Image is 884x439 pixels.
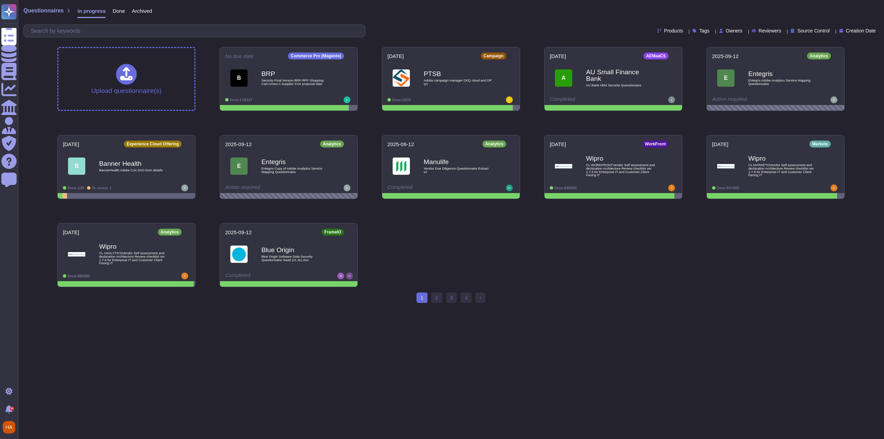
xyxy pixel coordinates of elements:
[225,54,253,59] span: No due date
[320,141,344,147] div: Analytics
[63,230,79,235] span: [DATE]
[344,96,350,103] img: user
[726,28,742,33] span: Owners
[506,184,513,191] img: user
[181,184,188,191] img: user
[181,273,188,279] img: user
[846,28,876,33] span: Creation Date
[68,246,85,263] img: Logo
[712,96,797,103] div: Action required
[712,54,739,59] span: 2025-09-12
[446,293,457,303] a: 3
[586,69,655,82] b: AU Small Finance Bank
[748,79,817,85] span: Entegris Adobe Analytics Service Mapping Questionnaire
[387,142,414,147] span: 2025-09-12
[10,407,14,411] div: 9+
[482,141,506,147] div: Analytics
[230,158,248,175] div: E
[717,158,734,175] img: Logo
[77,8,106,13] span: In progress
[3,421,15,433] img: user
[424,167,493,173] span: Vendor Due Diligence Questionnaire Extract v2
[387,184,472,191] div: Completed
[92,186,112,190] span: To review: 1
[261,159,330,165] b: Entegris
[748,70,817,77] b: Entegris
[68,158,85,175] div: B
[807,53,831,59] div: Analytics
[506,96,513,103] img: user
[99,169,168,172] span: BannerHealth Adobe CJA SSO form details
[717,69,734,87] div: E
[717,186,739,190] span: Done: 847/895
[830,96,837,103] img: user
[225,142,252,147] span: 2025-09-12
[392,98,411,102] span: Done: 19/20
[809,141,831,147] div: Marketo
[393,69,410,87] img: Logo
[550,96,634,103] div: Completed
[712,142,728,147] span: [DATE]
[699,28,710,33] span: Tags
[1,420,20,435] button: user
[431,293,442,303] a: 2
[586,155,655,162] b: Wipro
[321,229,344,236] div: FrameIO
[113,8,125,13] span: Done
[586,163,655,176] span: CL WORKFRONTVendor Self assessment and declaration Architecture Review checklist ver 1.7.9 for En...
[288,53,344,59] div: Commerce Pro (Magento)
[27,25,365,37] input: Search by keywords
[550,54,566,59] span: [DATE]
[99,160,168,167] b: Banner Health
[132,8,152,13] span: Archived
[99,251,168,265] span: CL ANALYTICSVendor Self assessment and declaration Architecture Review checklist ver 1.7.9 for En...
[555,69,572,87] div: A
[424,79,493,85] span: Adobe campaign manager DDQ cloud and DP q's
[797,28,829,33] span: Source Control
[424,70,493,77] b: PTSB
[230,69,248,87] div: B
[63,142,79,147] span: [DATE]
[748,163,817,176] span: CL MARKETOVendor Self assessment and declaration Architecture Review checklist ver 1.7.9 for Ente...
[393,158,410,175] img: Logo
[225,273,310,279] div: Completed
[337,273,344,279] img: user
[643,53,669,59] div: AEMaaCS
[230,246,248,263] img: Logo
[230,98,252,102] span: Done: 119/127
[158,229,182,236] div: Analytics
[461,293,472,303] a: 4
[642,141,669,147] div: WorkFront
[344,184,350,191] img: user
[555,186,577,190] span: Done: 845/895
[830,184,837,191] img: user
[387,54,404,59] span: [DATE]
[480,295,481,300] span: ›
[261,79,330,85] span: Security Final Version BRP RFP Shopping Cart Annex A Supplier XXX proposal date
[261,255,330,261] span: Blue Origin Software Data Security Questionnaire SaaS (v1.3c).xlsx
[124,141,182,147] div: Experience Cloud Offering
[668,184,675,191] img: user
[346,273,353,279] img: user
[664,28,683,33] span: Products
[586,84,655,87] span: AU Bank AEM Security Quesstionaire
[261,247,330,253] b: Blue Origin
[91,64,162,94] div: Upload questionnaire(s)
[424,159,493,165] b: Manulife
[225,184,310,191] div: Action required
[748,155,817,162] b: Wipro
[261,167,330,173] span: Entegris Copy of Adobe Analytics Service Mapping Questionnaire
[261,70,330,77] b: BRP
[481,53,506,59] div: Campaign
[99,243,168,250] b: Wipro
[668,96,675,103] img: user
[416,293,427,303] span: 1
[225,230,252,235] span: 2025-09-12
[550,142,566,147] span: [DATE]
[68,274,90,278] span: Done: 886/895
[23,8,64,13] span: Questionnaires
[759,28,781,33] span: Reviewers
[68,186,84,190] span: Done: 1/29
[555,158,572,175] img: Logo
